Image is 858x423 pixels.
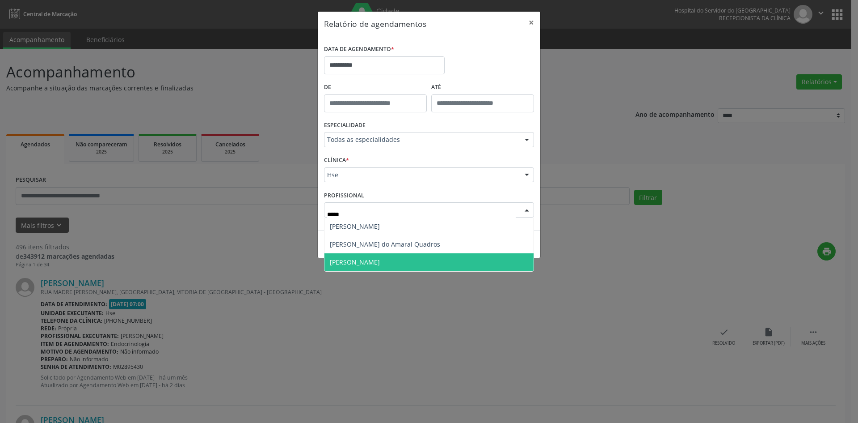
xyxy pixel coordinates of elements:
[327,135,516,144] span: Todas as especialidades
[330,222,380,231] span: [PERSON_NAME]
[330,240,440,248] span: [PERSON_NAME] do Amaral Quadros
[324,18,426,30] h5: Relatório de agendamentos
[324,154,349,167] label: CLÍNICA
[324,119,366,132] label: ESPECIALIDADE
[522,12,540,34] button: Close
[324,43,394,56] label: DATA DE AGENDAMENTO
[330,258,380,266] span: [PERSON_NAME]
[327,171,516,179] span: Hse
[431,81,534,94] label: ATÉ
[324,81,427,94] label: De
[324,188,364,202] label: PROFISSIONAL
